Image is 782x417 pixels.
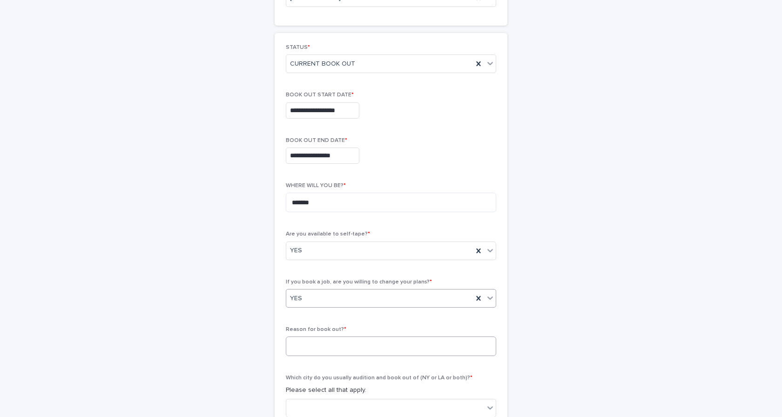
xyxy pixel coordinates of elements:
span: BOOK OUT END DATE [286,138,347,143]
span: Reason for book out? [286,327,346,332]
span: YES [290,294,302,303]
span: WHERE WILL YOU BE? [286,183,346,188]
span: YES [290,246,302,256]
span: BOOK OUT START DATE [286,92,354,98]
p: Please select all that apply. [286,385,496,395]
span: CURRENT BOOK OUT [290,59,355,69]
span: Are you available to self-tape? [286,231,370,237]
span: If you book a job, are you willing to change your plans? [286,279,432,285]
span: Which city do you usually audition and book out of (NY or LA or both)? [286,375,472,381]
span: STATUS [286,45,310,50]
